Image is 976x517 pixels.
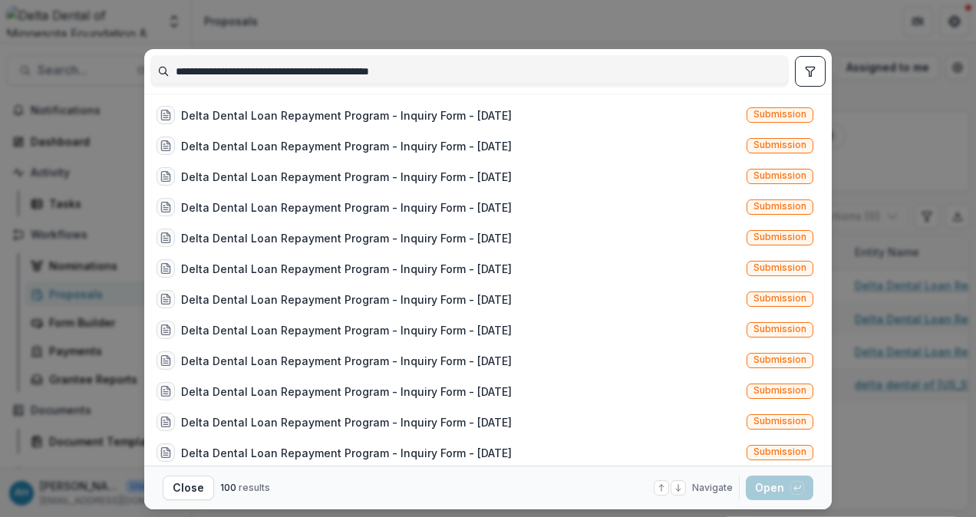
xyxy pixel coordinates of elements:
div: Delta Dental Loan Repayment Program - Inquiry Form - [DATE] [181,107,512,123]
span: results [239,482,270,493]
div: Delta Dental Loan Repayment Program - Inquiry Form - [DATE] [181,169,512,185]
span: Submission [753,109,806,120]
div: Delta Dental Loan Repayment Program - Inquiry Form - [DATE] [181,445,512,461]
div: Delta Dental Loan Repayment Program - Inquiry Form - [DATE] [181,384,512,400]
span: Submission [753,262,806,273]
span: Submission [753,446,806,457]
span: 100 [220,482,236,493]
div: Delta Dental Loan Repayment Program - Inquiry Form - [DATE] [181,230,512,246]
span: Submission [753,416,806,426]
div: Delta Dental Loan Repayment Program - Inquiry Form - [DATE] [181,199,512,216]
span: Submission [753,324,806,334]
span: Submission [753,385,806,396]
span: Submission [753,354,806,365]
span: Submission [753,293,806,304]
div: Delta Dental Loan Repayment Program - Inquiry Form - [DATE] [181,353,512,369]
span: Navigate [692,481,733,495]
div: Delta Dental Loan Repayment Program - Inquiry Form - [DATE] [181,138,512,154]
div: Delta Dental Loan Repayment Program - Inquiry Form - [DATE] [181,322,512,338]
div: Delta Dental Loan Repayment Program - Inquiry Form - [DATE] [181,261,512,277]
span: Submission [753,201,806,212]
button: toggle filters [795,56,826,87]
div: Delta Dental Loan Repayment Program - Inquiry Form - [DATE] [181,414,512,430]
span: Submission [753,170,806,181]
span: Submission [753,140,806,150]
div: Delta Dental Loan Repayment Program - Inquiry Form - [DATE] [181,291,512,308]
span: Submission [753,232,806,242]
button: Close [163,476,214,500]
button: Open [746,476,813,500]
